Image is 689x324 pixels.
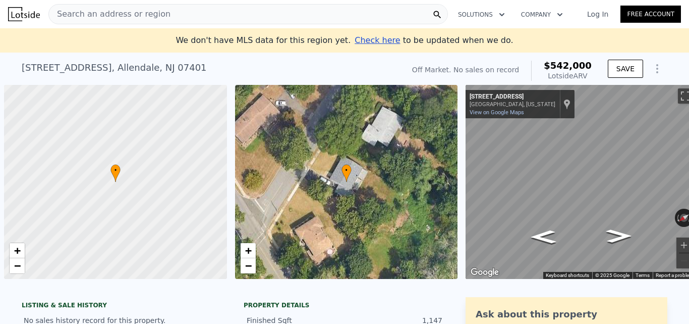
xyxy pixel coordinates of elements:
span: © 2025 Google [595,272,629,278]
div: Property details [244,301,445,309]
path: Go Northeast, Pittis Ave [520,227,567,247]
div: We don't have MLS data for this region yet. [176,34,513,47]
a: Zoom in [241,243,256,258]
path: Go Southwest, Pittis Ave [595,226,643,246]
span: Search an address or region [49,8,170,20]
a: Log In [575,9,620,19]
button: Keyboard shortcuts [546,272,589,279]
div: [STREET_ADDRESS] [470,93,555,101]
a: Zoom out [10,258,25,273]
span: $542,000 [544,60,592,71]
div: [GEOGRAPHIC_DATA], [US_STATE] [470,101,555,108]
div: Lotside ARV [544,71,592,81]
button: Company [513,6,571,24]
div: Off Market. No sales on record [412,65,519,75]
a: Show location on map [563,99,570,110]
div: • [110,164,121,182]
button: SAVE [608,60,643,78]
div: Ask about this property [476,307,657,321]
img: Google [468,266,501,279]
span: + [245,244,251,257]
a: Terms (opens in new tab) [636,272,650,278]
div: LISTING & SALE HISTORY [22,301,223,311]
a: Free Account [620,6,681,23]
button: Rotate counterclockwise [675,209,680,227]
span: − [245,259,251,272]
div: • [341,164,352,182]
span: + [14,244,21,257]
span: − [14,259,21,272]
a: View on Google Maps [470,109,524,116]
button: Solutions [450,6,513,24]
span: Check here [355,35,400,45]
span: • [341,166,352,175]
div: to be updated when we do. [355,34,513,47]
img: Lotside [8,7,40,21]
button: Show Options [647,59,667,79]
span: • [110,166,121,175]
a: Open this area in Google Maps (opens a new window) [468,266,501,279]
a: Zoom out [241,258,256,273]
div: [STREET_ADDRESS] , Allendale , NJ 07401 [22,61,207,75]
a: Zoom in [10,243,25,258]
